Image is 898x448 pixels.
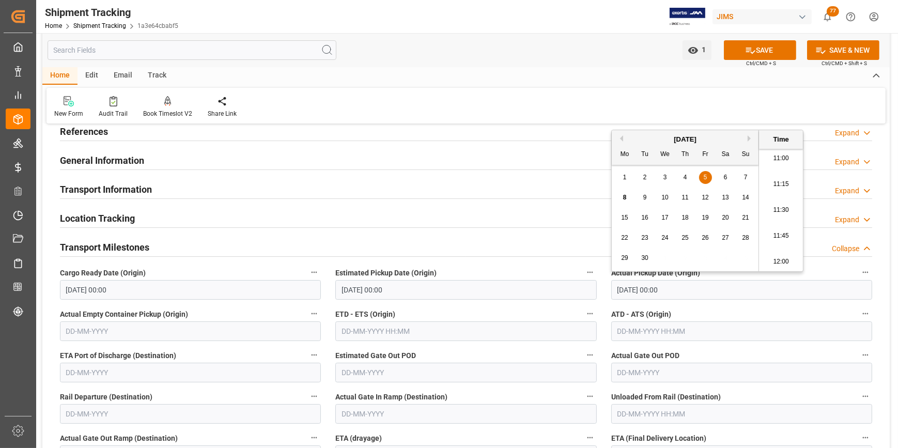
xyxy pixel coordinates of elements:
[679,171,692,184] div: Choose Thursday, September 4th, 2025
[839,5,862,28] button: Help Center
[659,231,672,244] div: Choose Wednesday, September 24th, 2025
[859,266,872,279] button: Actual Pickup Date (Origin)
[335,392,447,403] span: Actual Gate In Ramp (Destination)
[742,194,749,201] span: 14
[816,5,839,28] button: show 77 new notifications
[639,231,652,244] div: Choose Tuesday, September 23rd, 2025
[661,194,668,201] span: 10
[307,307,321,320] button: Actual Empty Container Pickup (Origin)
[611,350,679,361] span: Actual Gate Out POD
[759,223,803,249] li: 11:45
[641,234,648,241] span: 23
[611,433,706,444] span: ETA (Final Delivery Location)
[724,174,727,181] span: 6
[45,5,178,20] div: Shipment Tracking
[611,280,872,300] input: DD-MM-YYYY HH:MM
[60,153,144,167] h2: General Information
[702,194,708,201] span: 12
[583,348,597,362] button: Estimated Gate Out POD
[641,254,648,261] span: 30
[835,128,859,138] div: Expand
[759,146,803,172] li: 11:00
[719,211,732,224] div: Choose Saturday, September 20th, 2025
[859,431,872,444] button: ETA (Final Delivery Location)
[639,148,652,161] div: Tu
[583,307,597,320] button: ETD - ETS (Origin)
[99,109,128,118] div: Audit Trail
[623,194,627,201] span: 8
[702,234,708,241] span: 26
[335,404,596,424] input: DD-MM-YYYY
[60,182,152,196] h2: Transport Information
[719,148,732,161] div: Sa
[684,174,687,181] span: 4
[739,148,752,161] div: Su
[722,214,729,221] span: 20
[744,174,748,181] span: 7
[307,390,321,403] button: Rail Departure (Destination)
[639,191,652,204] div: Choose Tuesday, September 9th, 2025
[621,234,628,241] span: 22
[835,186,859,196] div: Expand
[78,67,106,85] div: Edit
[335,321,596,341] input: DD-MM-YYYY HH:MM
[54,109,83,118] div: New Form
[208,109,237,118] div: Share Link
[742,234,749,241] span: 28
[835,214,859,225] div: Expand
[639,211,652,224] div: Choose Tuesday, September 16th, 2025
[60,433,178,444] span: Actual Gate Out Ramp (Destination)
[713,9,812,24] div: JIMS
[307,431,321,444] button: Actual Gate Out Ramp (Destination)
[713,7,816,26] button: JIMS
[140,67,174,85] div: Track
[60,392,152,403] span: Rail Departure (Destination)
[643,194,647,201] span: 9
[60,211,135,225] h2: Location Tracking
[682,214,688,221] span: 18
[60,268,146,279] span: Cargo Ready Date (Origin)
[699,191,712,204] div: Choose Friday, September 12th, 2025
[623,174,627,181] span: 1
[699,171,712,184] div: Choose Friday, September 5th, 2025
[60,350,176,361] span: ETA Port of Discharge (Destination)
[670,8,705,26] img: Exertis%20JAM%20-%20Email%20Logo.jpg_1722504956.jpg
[42,67,78,85] div: Home
[759,172,803,197] li: 11:15
[639,252,652,265] div: Choose Tuesday, September 30th, 2025
[307,266,321,279] button: Cargo Ready Date (Origin)
[859,390,872,403] button: Unloaded From Rail (Destination)
[335,433,382,444] span: ETA (drayage)
[60,309,188,320] span: Actual Empty Container Pickup (Origin)
[807,40,879,60] button: SAVE & NEW
[60,404,321,424] input: DD-MM-YYYY
[724,40,796,60] button: SAVE
[73,22,126,29] a: Shipment Tracking
[699,231,712,244] div: Choose Friday, September 26th, 2025
[762,134,800,145] div: Time
[661,214,668,221] span: 17
[106,67,140,85] div: Email
[621,254,628,261] span: 29
[739,191,752,204] div: Choose Sunday, September 14th, 2025
[663,174,667,181] span: 3
[722,194,729,201] span: 13
[704,174,707,181] span: 5
[618,252,631,265] div: Choose Monday, September 29th, 2025
[618,171,631,184] div: Choose Monday, September 1st, 2025
[617,135,623,142] button: Previous Month
[335,363,596,382] input: DD-MM-YYYY
[618,211,631,224] div: Choose Monday, September 15th, 2025
[832,243,859,254] div: Collapse
[611,392,721,403] span: Unloaded From Rail (Destination)
[699,148,712,161] div: Fr
[60,321,321,341] input: DD-MM-YYYY
[859,307,872,320] button: ATD - ATS (Origin)
[748,135,754,142] button: Next Month
[682,194,688,201] span: 11
[618,148,631,161] div: Mo
[759,249,803,275] li: 12:00
[661,234,668,241] span: 24
[307,348,321,362] button: ETA Port of Discharge (Destination)
[45,22,62,29] a: Home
